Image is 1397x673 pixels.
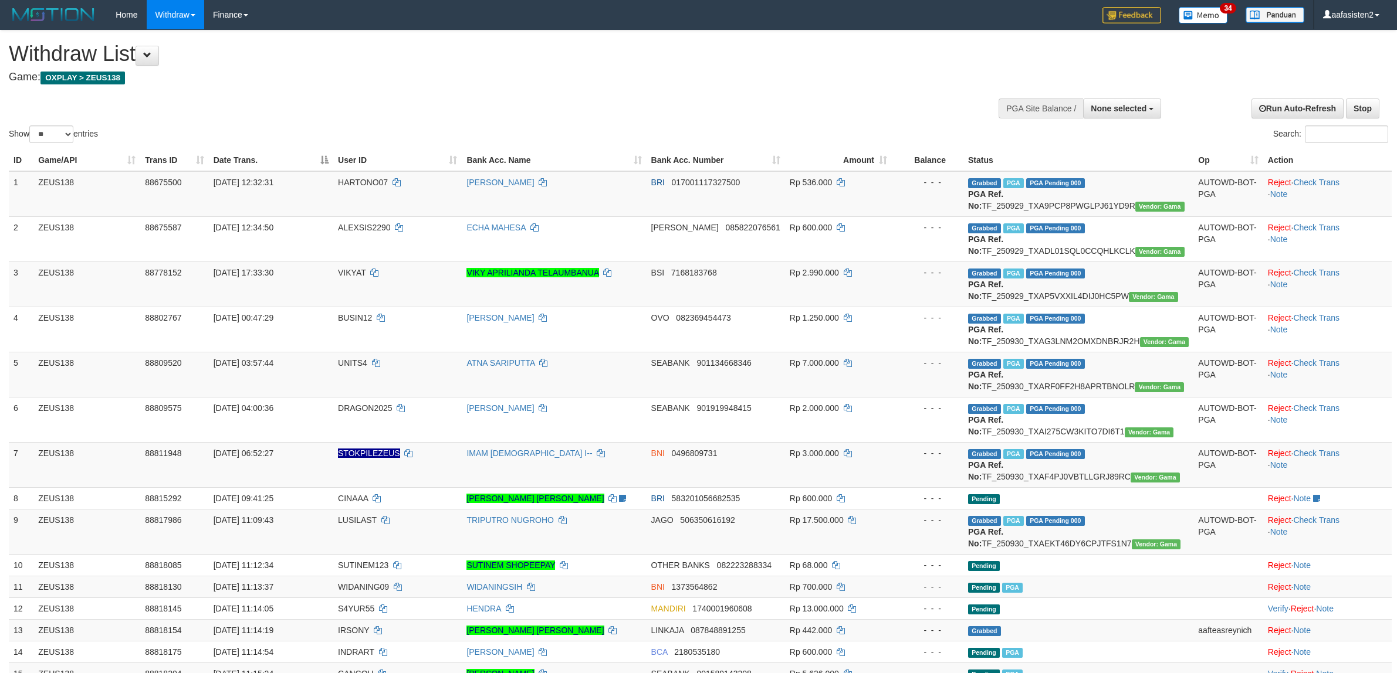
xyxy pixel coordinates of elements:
[968,449,1001,459] span: Grabbed
[790,268,839,277] span: Rp 2.990.000
[1002,583,1023,593] span: Marked by aafnoeunsreypich
[9,125,98,143] label: Show entries
[1193,352,1263,397] td: AUTOWD-BOT-PGA
[9,171,33,217] td: 1
[1179,7,1228,23] img: Button%20Memo.svg
[1291,604,1314,613] a: Reject
[1268,582,1291,592] a: Reject
[692,604,752,613] span: Copy 1740001960608 to clipboard
[897,312,959,324] div: - - -
[1268,178,1291,187] a: Reject
[963,509,1193,554] td: TF_250930_TXAEKT46DY6CPJTFS1N7
[9,42,919,66] h1: Withdraw List
[33,397,140,442] td: ZEUS138
[1268,604,1288,613] a: Verify
[1193,397,1263,442] td: AUTOWD-BOT-PGA
[333,149,462,171] th: User ID: activate to sort column ascending
[338,494,368,503] span: CINAAA
[214,494,273,503] span: [DATE] 09:41:25
[214,582,273,592] span: [DATE] 11:13:37
[214,178,273,187] span: [DATE] 12:32:31
[1140,337,1189,347] span: Vendor URL: https://trx31.1velocity.biz
[1268,223,1291,232] a: Reject
[9,619,33,641] td: 13
[1263,352,1392,397] td: · ·
[1135,382,1184,392] span: Vendor URL: https://trx31.1velocity.biz
[145,582,181,592] span: 88818130
[696,403,751,413] span: Copy 901919948415 to clipboard
[145,494,181,503] span: 88815292
[1246,7,1304,23] img: panduan.png
[651,604,686,613] span: MANDIRI
[1270,527,1288,536] a: Note
[9,442,33,487] td: 7
[963,442,1193,487] td: TF_250930_TXAF4PJ0VBTLLGRJ89RC
[790,647,832,657] span: Rp 600.000
[1193,149,1263,171] th: Op: activate to sort column ascending
[672,494,740,503] span: Copy 583201056682535 to clipboard
[1263,554,1392,576] td: ·
[1305,125,1388,143] input: Search:
[1273,125,1388,143] label: Search:
[466,626,604,635] a: [PERSON_NAME] [PERSON_NAME]
[338,604,374,613] span: S4YUR55
[968,178,1001,188] span: Grabbed
[214,403,273,413] span: [DATE] 04:00:36
[790,560,828,570] span: Rp 68.000
[338,582,389,592] span: WIDANING09
[790,313,839,322] span: Rp 1.250.000
[651,403,690,413] span: SEABANK
[676,313,730,322] span: Copy 082369454473 to clipboard
[33,149,140,171] th: Game/API: activate to sort column ascending
[1268,268,1291,277] a: Reject
[1026,268,1085,278] span: PGA Pending
[651,560,710,570] span: OTHER BANKS
[9,307,33,352] td: 4
[1193,619,1263,641] td: aafteasreynich
[466,604,500,613] a: HENDRA
[785,149,892,171] th: Amount: activate to sort column ascending
[1193,442,1263,487] td: AUTOWD-BOT-PGA
[897,357,959,369] div: - - -
[968,359,1001,369] span: Grabbed
[338,626,369,635] span: IRSONY
[968,648,1000,658] span: Pending
[338,448,400,458] span: Nama rekening ada tanda titik/strip, harap diedit
[1003,223,1024,233] span: Marked by aafpengsreynich
[1268,494,1291,503] a: Reject
[1270,460,1288,470] a: Note
[1193,171,1263,217] td: AUTOWD-BOT-PGA
[897,624,959,636] div: - - -
[674,647,720,657] span: Copy 2180535180 to clipboard
[1270,189,1288,199] a: Note
[1026,314,1085,324] span: PGA Pending
[892,149,963,171] th: Balance
[9,352,33,397] td: 5
[968,314,1001,324] span: Grabbed
[1135,247,1185,257] span: Vendor URL: https://trx31.1velocity.biz
[1346,98,1379,118] a: Stop
[338,178,388,187] span: HARTONO07
[1026,516,1085,526] span: PGA Pending
[897,559,959,571] div: - - -
[725,223,780,232] span: Copy 085822076561 to clipboard
[1003,178,1024,188] span: Marked by aaftrukkakada
[1220,3,1236,13] span: 34
[33,576,140,597] td: ZEUS138
[145,178,181,187] span: 88675500
[968,561,1000,571] span: Pending
[145,626,181,635] span: 88818154
[1002,648,1023,658] span: Marked by aafsolysreylen
[214,358,273,368] span: [DATE] 03:57:44
[33,307,140,352] td: ZEUS138
[1270,234,1288,244] a: Note
[1263,149,1392,171] th: Action
[1193,509,1263,554] td: AUTOWD-BOT-PGA
[1003,268,1024,278] span: Marked by aafchomsokheang
[1263,397,1392,442] td: · ·
[33,171,140,217] td: ZEUS138
[647,149,785,171] th: Bank Acc. Number: activate to sort column ascending
[651,268,665,277] span: BSI
[1263,216,1392,261] td: · ·
[963,261,1193,307] td: TF_250929_TXAP5VXXIL4DIJ0HC5PW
